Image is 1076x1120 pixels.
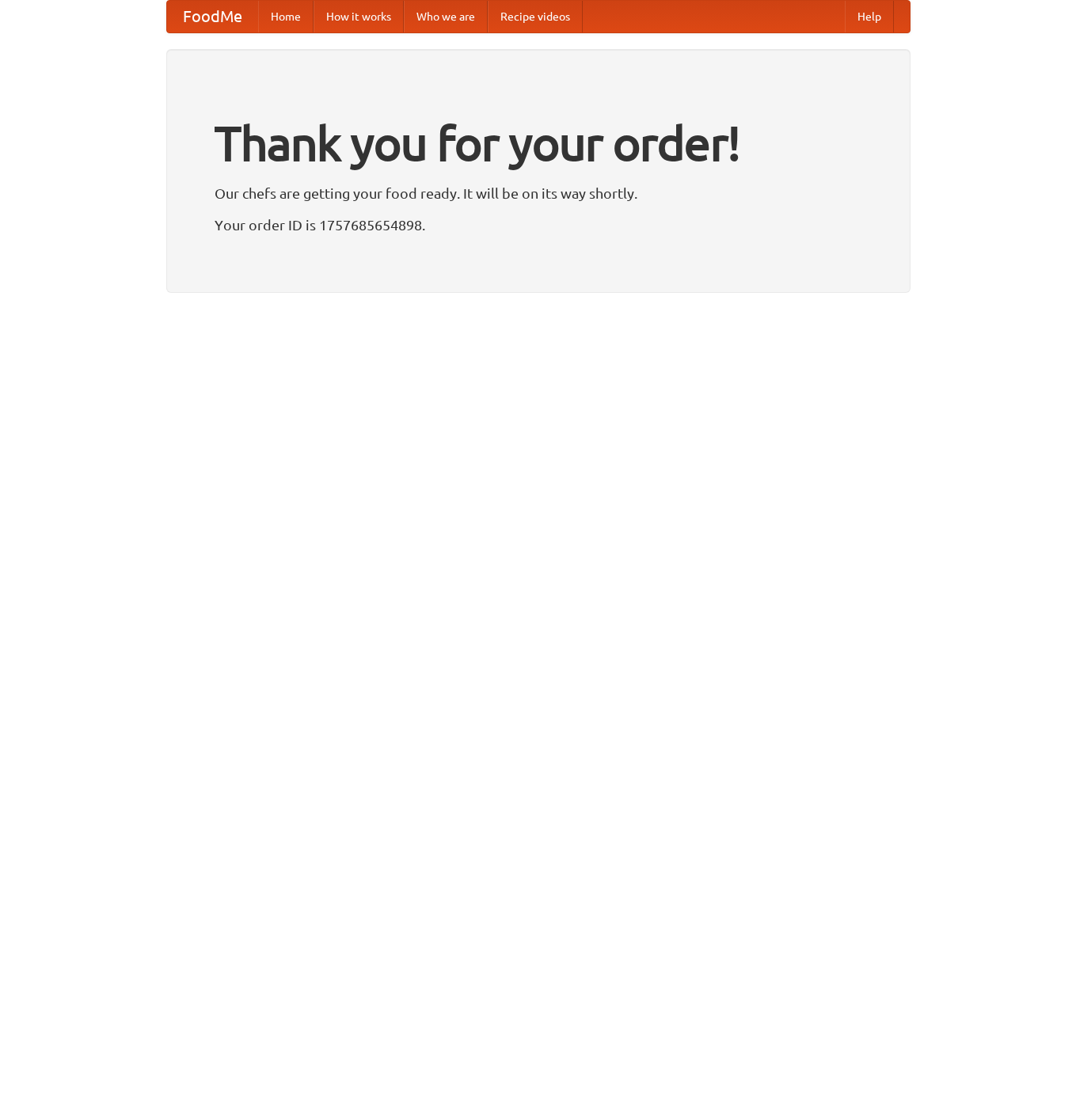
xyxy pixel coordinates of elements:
h1: Thank you for your order! [215,105,862,181]
a: Recipe videos [488,1,583,32]
a: FoodMe [167,1,258,32]
a: How it works [314,1,404,32]
p: Your order ID is 1757685654898. [215,213,862,237]
a: Who we are [404,1,488,32]
a: Help [845,1,894,32]
p: Our chefs are getting your food ready. It will be on its way shortly. [215,181,862,205]
a: Home [258,1,314,32]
